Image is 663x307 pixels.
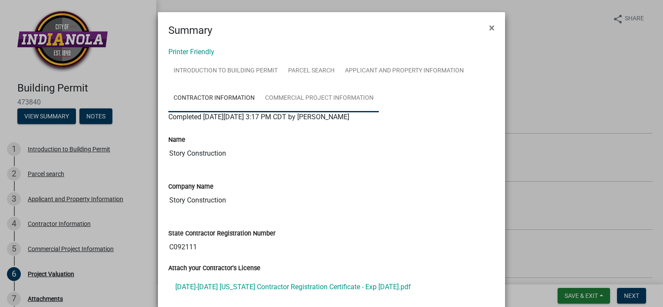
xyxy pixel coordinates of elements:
label: State Contractor Registration Number [168,231,276,237]
button: Close [482,16,502,40]
a: [DATE]-[DATE] [US_STATE] Contractor Registration Certificate - Exp [DATE].pdf [168,277,495,297]
a: Parcel search [283,57,340,85]
a: Contractor Information [168,85,260,112]
span: × [489,22,495,34]
label: Company Name [168,184,213,190]
a: Applicant and Property Information [340,57,469,85]
a: Commercial Project Information [260,85,379,112]
label: Name [168,137,185,143]
span: Completed [DATE][DATE] 3:17 PM CDT by [PERSON_NAME] [168,113,349,121]
a: Printer Friendly [168,48,214,56]
a: Introduction to Building Permit [168,57,283,85]
label: Attach your Contractor's License [168,265,260,271]
h4: Summary [168,23,212,38]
